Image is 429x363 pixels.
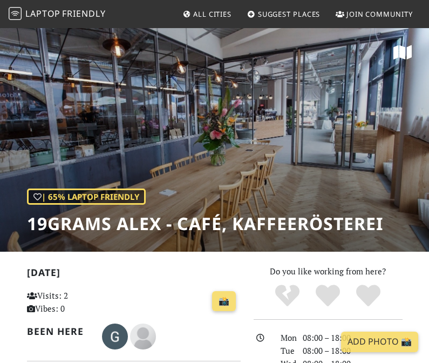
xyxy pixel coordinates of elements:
img: LaptopFriendly [9,7,22,20]
p: Visits: 2 Vibes: 0 [27,289,90,315]
div: 08:00 – 18:00 [296,331,408,344]
span: Galina Fedulova [102,330,130,340]
span: Laptop [25,8,60,19]
div: Mon [274,331,297,344]
span: Suggest Places [258,9,321,19]
span: Friendly [62,8,105,19]
div: No [267,284,308,308]
span: Join Community [346,9,413,19]
span: All Cities [193,9,231,19]
div: Yes [308,284,348,308]
a: 📸 [212,291,236,312]
div: | 65% Laptop Friendly [27,189,146,205]
div: 08:00 – 18:00 [296,344,408,357]
a: Suggest Places [243,4,325,24]
a: Join Community [331,4,417,24]
img: blank-535327c66bd565773addf3077783bbfce4b00ec00e9fd257753287c682c7fa38.png [130,324,156,349]
div: Tue [274,344,297,357]
a: Add Photo 📸 [341,332,418,352]
img: 3888-galina.jpg [102,324,128,349]
h2: [DATE] [27,267,241,283]
p: Do you like working from here? [254,265,403,278]
a: LaptopFriendly LaptopFriendly [9,5,106,24]
span: Simon [130,330,156,340]
h1: 19grams Alex - Café, Kaffeerösterei [27,213,383,234]
div: Definitely! [348,284,389,308]
h2: Been here [27,326,90,337]
a: All Cities [178,4,236,24]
